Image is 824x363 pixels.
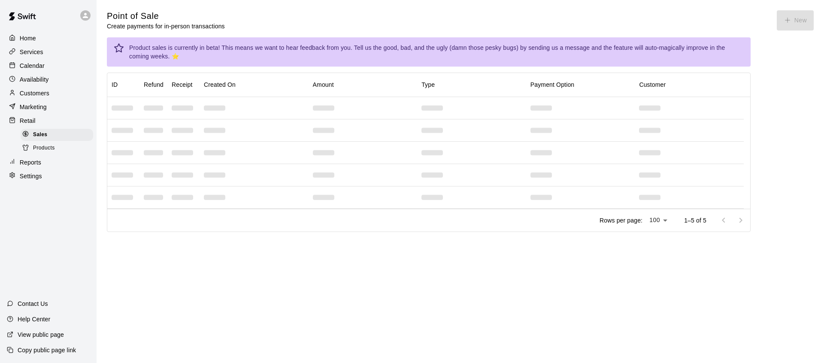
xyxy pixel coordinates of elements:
div: Customer [635,73,744,97]
p: Settings [20,172,42,180]
p: 1–5 of 5 [684,216,706,225]
span: Products [33,144,55,153]
a: Settings [7,170,90,183]
p: Help Center [18,315,50,323]
p: Home [20,34,36,43]
p: Rows per page: [600,216,642,225]
div: Products [21,142,93,154]
p: View public page [18,330,64,339]
a: Retail [7,114,90,127]
p: Customers [20,89,49,98]
p: Create payments for in-person transactions [107,22,225,31]
p: Retail [20,116,36,125]
div: Refund [139,73,167,97]
div: Type [421,73,435,97]
a: Home [7,32,90,45]
p: Copy public page link [18,346,76,354]
div: Product sales is currently in beta! This means we want to hear feedback from you. Tell us the goo... [129,40,744,64]
p: Contact Us [18,299,48,308]
a: Marketing [7,101,90,113]
a: Reports [7,156,90,169]
div: ID [107,73,139,97]
p: Reports [20,158,41,167]
div: Refund [144,73,164,97]
span: Sales [33,131,47,139]
h5: Point of Sale [107,10,225,22]
div: Sales [21,129,93,141]
div: Amount [309,73,418,97]
a: Customers [7,87,90,100]
div: ID [112,73,118,97]
a: sending us a message [528,44,590,51]
p: Services [20,48,43,56]
a: Products [21,141,97,155]
a: Calendar [7,59,90,72]
div: 100 [646,214,670,226]
div: Payment Option [530,73,575,97]
div: Created On [200,73,309,97]
div: Amount [313,73,334,97]
div: Customer [639,73,666,97]
div: Payment Option [526,73,635,97]
a: Availability [7,73,90,86]
div: Created On [204,73,236,97]
a: Sales [21,128,97,141]
a: Services [7,46,90,58]
div: Type [417,73,526,97]
p: Calendar [20,61,45,70]
div: Receipt [167,73,200,97]
p: Marketing [20,103,47,111]
p: Availability [20,75,49,84]
div: Receipt [172,73,193,97]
